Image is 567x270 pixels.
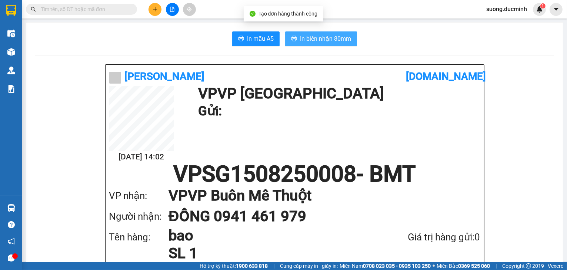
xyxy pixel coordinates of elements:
span: | [496,262,497,270]
span: Tạo đơn hàng thành công [259,11,318,17]
img: warehouse-icon [7,48,15,56]
span: printer [291,36,297,43]
span: environment [51,49,56,54]
button: printerIn mẫu A5 [232,31,280,46]
span: caret-down [553,6,560,13]
h1: ĐÔNG 0941 461 979 [169,206,466,227]
span: ⚪️ [433,264,435,267]
button: plus [149,3,161,16]
h1: VPSG1508250008 - BMT [109,163,480,185]
button: caret-down [550,3,563,16]
span: In mẫu A5 [247,34,274,43]
h2: [DATE] 14:02 [109,151,174,163]
span: copyright [526,263,531,269]
span: Miền Nam [340,262,431,270]
span: check-circle [250,11,256,17]
b: [DOMAIN_NAME] [406,70,486,82]
h1: VP VP Buôn Mê Thuột [169,185,466,206]
strong: 0708 023 035 - 0935 103 250 [363,263,431,269]
button: file-add [166,3,179,16]
span: message [8,254,15,261]
span: Miền Bắc [437,262,490,270]
img: solution-icon [7,85,15,93]
span: | [273,262,274,270]
h1: VP VP [GEOGRAPHIC_DATA] [198,86,477,101]
strong: 0369 525 060 [458,263,490,269]
img: icon-new-feature [536,6,543,13]
img: logo-vxr [6,5,16,16]
span: question-circle [8,221,15,228]
img: warehouse-icon [7,67,15,74]
div: Giá trị hàng gửi: 0 [369,230,480,245]
sup: 1 [540,3,546,9]
li: VP VP Buôn Mê Thuột [51,31,99,48]
span: plus [153,7,158,12]
li: VP VP [GEOGRAPHIC_DATA] [4,31,51,56]
div: Người nhận: [109,209,169,224]
div: VP nhận: [109,188,169,203]
h1: SL 1 [169,244,369,262]
span: Cung cấp máy in - giấy in: [280,262,338,270]
span: printer [238,36,244,43]
span: notification [8,238,15,245]
b: [PERSON_NAME] [125,70,205,82]
h1: bao [169,227,369,244]
button: aim [183,3,196,16]
span: file-add [170,7,175,12]
li: [PERSON_NAME] [4,4,107,18]
strong: 1900 633 818 [236,263,268,269]
span: Hỗ trợ kỹ thuật: [200,262,268,270]
div: Tên hàng: [109,230,169,245]
span: aim [187,7,192,12]
span: 1 [541,3,544,9]
input: Tìm tên, số ĐT hoặc mã đơn [41,5,128,13]
h1: Gửi: [198,101,477,121]
span: In biên nhận 80mm [300,34,351,43]
img: warehouse-icon [7,30,15,37]
img: warehouse-icon [7,204,15,212]
button: printerIn biên nhận 80mm [285,31,357,46]
span: suong.ducminh [480,4,533,14]
span: search [31,7,36,12]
